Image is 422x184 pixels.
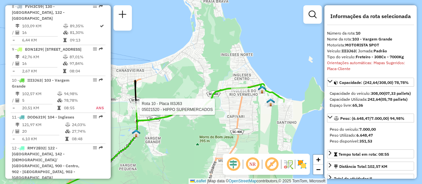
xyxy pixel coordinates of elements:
[313,155,323,165] a: Zoom in
[93,4,97,8] em: Opções
[359,139,372,144] strong: 351,53
[15,55,19,59] i: Distância Total
[356,133,373,138] strong: 6.648,47
[93,47,97,51] em: Opções
[327,88,414,111] div: Capacidade: (242,64/308,00) 78,78%
[334,164,387,170] div: Distância Total:
[15,98,19,102] i: Total de Atividades
[22,136,65,142] td: 6,10 KM
[258,85,266,94] img: PA Ilha
[25,4,43,9] span: FVH3C59
[327,149,414,158] a: Tempo total em rota: 08:55
[15,62,19,66] i: Total de Atividades
[12,4,65,21] span: | 130 - [GEOGRAPHIC_DATA], 132 - [GEOGRAPHIC_DATA]
[22,121,65,128] td: 121,97 KM
[245,156,260,172] span: Ocultar NR
[371,91,384,96] strong: 308,00
[316,165,320,173] span: −
[327,42,414,48] div: Motorista:
[12,47,81,52] span: 9 -
[306,8,319,21] a: Exibir filtros
[189,178,327,184] div: Map data © contributors,© 2025 TomTom, Microsoft
[356,31,360,36] strong: 10
[64,91,89,97] td: 94,98%
[352,37,392,41] strong: 103 - Vargem Grande
[370,176,372,181] strong: 5
[70,37,99,43] td: 09:13
[12,37,15,43] td: =
[57,92,62,96] i: % de utilização do peso
[316,155,320,164] span: +
[89,105,104,111] td: ANS
[327,13,414,19] h4: Informações da rota selecionada
[368,97,380,102] strong: 242,64
[15,123,19,127] i: Distância Total
[342,48,356,53] strong: III3J63
[229,179,257,183] a: OpenStreetMap
[12,4,65,21] span: 8 -
[22,105,57,111] td: 20,51 KM
[72,121,103,128] td: 24,03%
[22,91,57,97] td: 102,57 KM
[15,92,19,96] i: Distância Total
[352,103,363,108] strong: 65,36
[207,179,208,183] span: |
[70,29,99,36] td: 81,30%
[43,47,81,52] span: | [STREET_ADDRESS]
[15,129,19,133] i: Total de Atividades
[15,31,19,35] i: Total de Atividades
[99,78,103,82] em: Rota exportada
[69,60,103,67] td: 97,84%
[327,162,414,171] a: Distância Total:102,57 KM
[93,146,97,150] em: Opções
[327,174,414,183] a: Total de atividades:5
[313,165,323,174] a: Zoom out
[99,47,103,51] em: Rota exportada
[327,114,414,122] a: Peso: (6.648,47/7.000,00) 94,98%
[64,105,89,111] td: 08:55
[356,48,387,53] span: | Jornada:
[57,106,61,110] i: Tempo total em rota
[25,47,43,52] span: EON1E29
[12,136,15,142] td: =
[12,128,15,135] td: /
[57,98,62,102] i: % de utilização da cubagem
[330,138,411,144] div: Peso disponível:
[99,146,103,150] em: Rota exportada
[22,54,63,60] td: 42,76 KM
[22,97,57,104] td: 5
[266,98,275,107] img: 2311 - Warecloud Vargem do Bom Jesus
[22,29,63,36] td: 16
[12,78,70,89] span: | 103 - Vargem Grande
[72,128,103,135] td: 27,74%
[63,55,68,59] i: % de utilização do peso
[359,127,376,132] strong: 7.000,00
[12,105,15,111] td: =
[283,159,293,170] img: Fluxo de ruas
[356,54,404,59] strong: Freteiro - 308Cx - 7000Kg
[22,128,65,135] td: 20
[327,30,414,36] div: Número da rota:
[340,116,405,121] span: Peso: (6.648,47/7.000,00) 94,98%
[190,179,206,183] a: Leaflet
[99,4,103,8] em: Rota exportada
[330,132,411,138] div: Peso Utilizado:
[15,24,19,28] i: Distância Total
[327,54,414,60] div: Tipo do veículo:
[327,48,414,54] div: Veículo:
[65,129,70,133] i: % de utilização da cubagem
[63,24,68,28] i: % de utilização do peso
[22,23,63,29] td: 103,09 KM
[330,127,376,132] span: Peso do veículo:
[70,23,99,29] td: 89,35%
[22,68,63,74] td: 2,67 KM
[12,78,70,89] span: 10 -
[12,145,79,180] span: | 122 - [GEOGRAPHIC_DATA], 142 - [DEMOGRAPHIC_DATA]/ [GEOGRAPHIC_DATA], 900 - Centro, 902 - [GEOG...
[63,62,68,66] i: % de utilização da cubagem
[12,68,15,74] td: =
[72,136,103,142] td: 08:48
[27,115,45,119] span: DOD6319
[327,124,414,147] div: Peso: (6.648,47/7.000,00) 94,98%
[12,60,15,67] td: /
[330,96,411,102] div: Capacidade Utilizada:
